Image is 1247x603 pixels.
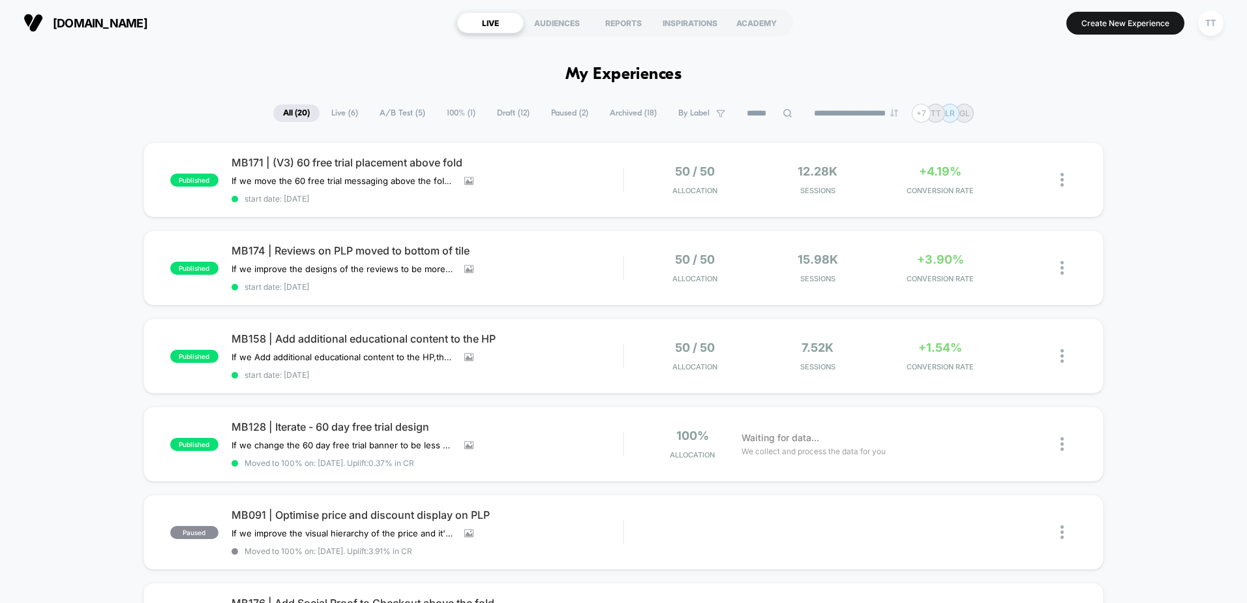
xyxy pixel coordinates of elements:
[802,341,834,354] span: 7.52k
[959,108,970,118] p: GL
[882,362,999,371] span: CONVERSION RATE
[245,458,414,468] span: Moved to 100% on: [DATE] . Uplift: 0.37% in CR
[1060,525,1064,539] img: close
[672,362,717,371] span: Allocation
[232,282,623,292] span: start date: [DATE]
[919,164,961,178] span: +4.19%
[918,341,962,354] span: +1.54%
[322,104,368,122] span: Live ( 6 )
[457,12,524,33] div: LIVE
[723,12,790,33] div: ACADEMY
[232,528,455,538] span: If we improve the visual hierarchy of the price and it's related promotion then PDV and CR will i...
[53,16,147,30] span: [DOMAIN_NAME]
[245,546,412,556] span: Moved to 100% on: [DATE] . Uplift: 3.91% in CR
[1060,437,1064,451] img: close
[170,174,218,187] span: published
[675,341,715,354] span: 50 / 50
[890,109,898,117] img: end
[232,508,623,521] span: MB091 | Optimise price and discount display on PLP
[742,431,819,445] span: Waiting for data...
[170,262,218,275] span: published
[1060,261,1064,275] img: close
[232,176,455,186] span: If we move the 60 free trial messaging above the fold for mobile,then conversions will increase,b...
[232,244,623,257] span: MB174 | Reviews on PLP moved to bottom of tile
[370,104,435,122] span: A/B Test ( 5 )
[742,445,886,457] span: We collect and process the data for you
[1060,349,1064,363] img: close
[232,370,623,380] span: start date: [DATE]
[760,362,876,371] span: Sessions
[760,274,876,283] span: Sessions
[676,429,709,442] span: 100%
[232,352,455,362] span: If we Add additional educational content to the HP,then CTR will increase,because visitors are be...
[912,104,931,123] div: + 7
[590,12,657,33] div: REPORTS
[931,108,941,118] p: TT
[232,440,455,450] span: If we change the 60 day free trial banner to be less distracting from the primary CTA,then conver...
[170,438,218,451] span: published
[657,12,723,33] div: INSPIRATIONS
[487,104,539,122] span: Draft ( 12 )
[917,253,964,266] span: +3.90%
[672,186,717,195] span: Allocation
[678,108,710,118] span: By Label
[232,264,455,274] span: If we improve the designs of the reviews to be more visible and credible,then conversions will in...
[541,104,598,122] span: Paused ( 2 )
[232,420,623,433] span: MB128 | Iterate - 60 day free trial design
[760,186,876,195] span: Sessions
[23,13,43,33] img: Visually logo
[1060,173,1064,187] img: close
[524,12,590,33] div: AUDIENCES
[170,350,218,363] span: published
[437,104,485,122] span: 100% ( 1 )
[565,65,682,84] h1: My Experiences
[798,253,838,266] span: 15.98k
[1066,12,1184,35] button: Create New Experience
[882,186,999,195] span: CONVERSION RATE
[600,104,667,122] span: Archived ( 18 )
[672,274,717,283] span: Allocation
[1194,10,1227,37] button: TT
[232,156,623,169] span: MB171 | (V3) 60 free trial placement above fold
[945,108,955,118] p: LR
[670,450,715,459] span: Allocation
[232,332,623,345] span: MB158 | Add additional educational content to the HP
[675,253,715,266] span: 50 / 50
[675,164,715,178] span: 50 / 50
[20,12,151,33] button: [DOMAIN_NAME]
[170,526,218,539] span: paused
[232,194,623,204] span: start date: [DATE]
[273,104,320,122] span: All ( 20 )
[882,274,999,283] span: CONVERSION RATE
[798,164,837,178] span: 12.28k
[1198,10,1224,36] div: TT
